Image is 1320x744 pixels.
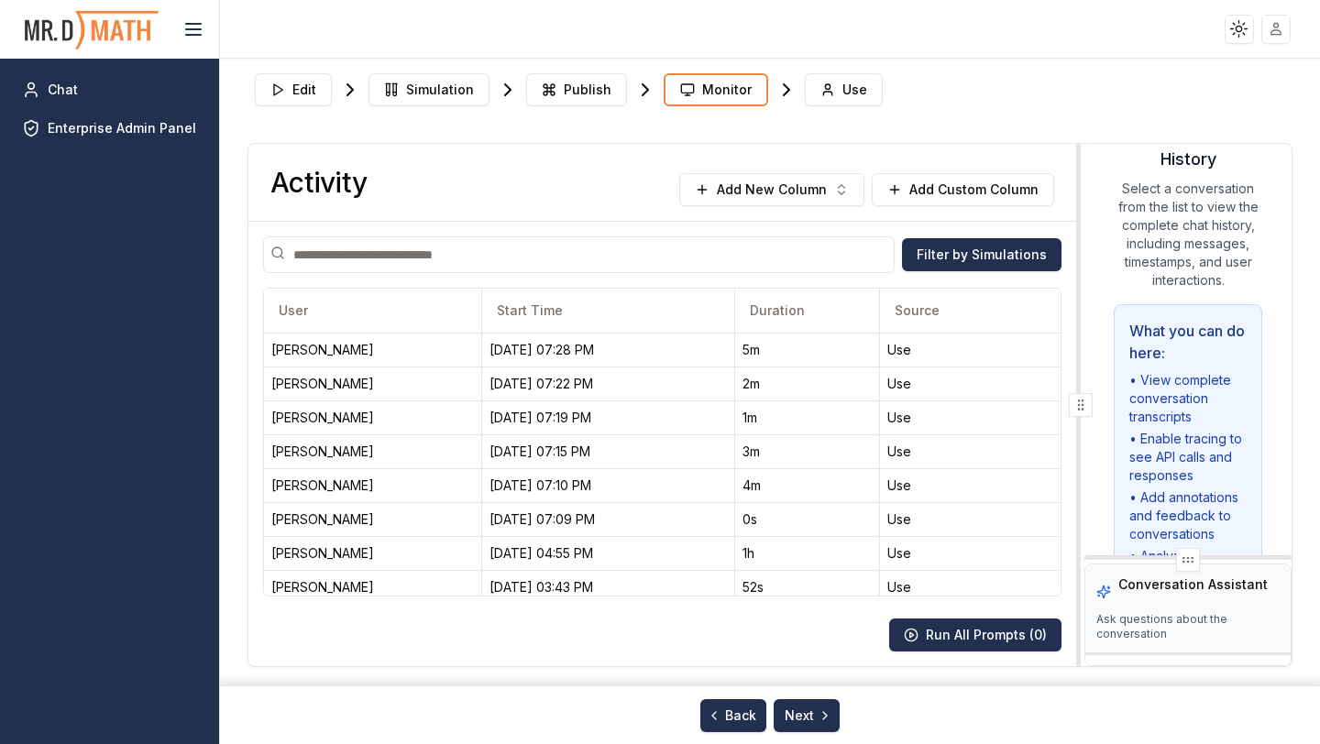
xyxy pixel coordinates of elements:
span: Use [842,81,867,99]
div: 1m [742,409,872,427]
div: Vincent Allen [271,443,474,461]
div: Use [887,375,1053,393]
h3: Conversation Assistant [1118,575,1268,594]
span: Chat [48,81,78,99]
button: Filter by Simulations [902,238,1061,271]
span: Monitor [702,81,752,99]
div: Use [887,476,1053,495]
div: 10/09/25, 07:22 PM [489,375,728,393]
div: Vincent Allen [271,341,474,359]
span: Source [895,301,940,320]
div: Olivia Luukkonen [271,578,474,596]
div: Vincent Allen [271,409,474,427]
div: 1h [742,544,872,563]
img: placeholder-user.jpg [1263,16,1290,42]
div: 3m [742,443,872,461]
div: Use [887,409,1053,427]
button: Edit [255,73,332,106]
div: 10/09/25, 07:09 PM [489,510,728,529]
button: Monitor [664,73,768,106]
a: Chat [15,73,204,106]
button: Add New Column [679,173,864,206]
div: 10/09/25, 07:10 PM [489,476,728,495]
div: 4m [742,476,872,495]
button: Use [805,73,883,106]
h3: Activity [270,166,367,199]
span: Enterprise Admin Panel [48,119,196,137]
a: Enterprise Admin Panel [15,112,204,145]
li: • Analyze conversation patterns and performance [1129,547,1247,620]
p: Ask questions about the conversation [1096,612,1280,641]
div: 10/09/25, 04:55 PM [489,544,728,563]
h3: Conversation History [1114,121,1262,172]
li: • Enable tracing to see API calls and responses [1129,430,1247,485]
button: Add Custom Column [872,173,1054,206]
button: Back [700,699,766,732]
div: Vincent Allen [271,510,474,529]
div: 10/09/25, 07:19 PM [489,409,728,427]
div: Use [887,341,1053,359]
li: • Add annotations and feedback to conversations [1129,488,1247,543]
button: Simulation [368,73,489,106]
button: Next [774,699,840,732]
div: Hannah Adams [271,544,474,563]
button: Publish [526,73,627,106]
img: PromptOwl [23,5,160,54]
div: Vincent Allen [271,375,474,393]
div: Vincent Allen [271,476,474,495]
span: Edit [292,81,316,99]
div: Use [887,510,1053,529]
div: 10/09/25, 07:15 PM [489,443,728,461]
li: • View complete conversation transcripts [1129,371,1247,426]
span: Simulation [406,81,474,99]
h4: What you can do here: [1129,320,1247,364]
div: 2m [742,375,872,393]
div: 10/09/25, 07:28 PM [489,341,728,359]
div: Use [887,544,1053,563]
div: 5m [742,341,872,359]
div: Use [887,578,1053,596]
span: Next [785,706,832,725]
div: 52s [742,578,872,596]
p: Select a conversation from the list to view the complete chat history, including messages, timest... [1114,180,1262,290]
span: Start Time [497,301,563,320]
div: Use [887,443,1053,461]
div: 0s [742,510,872,529]
div: 10/09/25, 03:43 PM [489,578,728,596]
span: Back [707,706,756,725]
button: Run All Prompts (0) [889,618,1061,651]
span: User [279,301,308,320]
span: Duration [750,301,805,320]
span: Publish [564,81,611,99]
